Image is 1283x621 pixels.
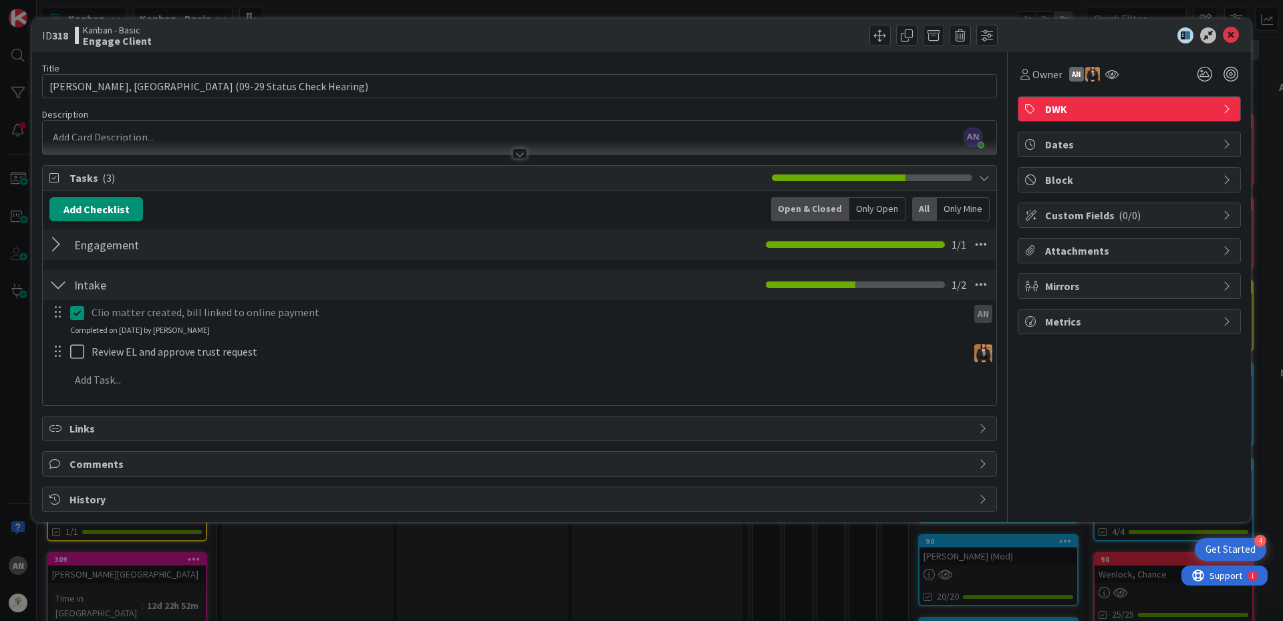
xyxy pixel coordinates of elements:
[69,456,972,472] span: Comments
[771,197,849,221] div: Open & Closed
[69,233,370,257] input: Add Checklist...
[69,420,972,437] span: Links
[1119,209,1141,222] span: ( 0/0 )
[1045,172,1216,188] span: Block
[52,29,68,42] b: 318
[1254,535,1266,547] div: 4
[974,344,992,362] img: KS
[912,197,937,221] div: All
[28,2,61,18] span: Support
[1045,243,1216,259] span: Attachments
[964,128,982,146] span: AN
[69,5,73,16] div: 1
[42,62,59,74] label: Title
[1205,543,1256,556] div: Get Started
[70,324,210,336] div: Completed on [DATE] by [PERSON_NAME]
[83,35,152,46] b: Engage Client
[1045,101,1216,117] span: DWK
[42,74,997,98] input: type card name here...
[42,27,68,43] span: ID
[69,491,972,507] span: History
[92,344,962,360] p: Review EL and approve trust request
[849,197,905,221] div: Only Open
[102,171,115,184] span: ( 3 )
[1032,66,1062,82] span: Owner
[974,305,992,323] div: AN
[1085,67,1100,82] img: KS
[1045,136,1216,152] span: Dates
[1069,67,1084,82] div: AN
[1045,314,1216,330] span: Metrics
[937,197,990,221] div: Only Mine
[952,237,966,253] span: 1 / 1
[952,277,966,293] span: 1 / 2
[42,108,88,120] span: Description
[83,25,152,35] span: Kanban - Basic
[1045,278,1216,294] span: Mirrors
[69,273,370,297] input: Add Checklist...
[1045,207,1216,223] span: Custom Fields
[49,197,143,221] button: Add Checklist
[92,305,962,320] p: Clio matter created, bill linked to online payment
[1195,538,1266,561] div: Open Get Started checklist, remaining modules: 4
[69,170,765,186] span: Tasks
